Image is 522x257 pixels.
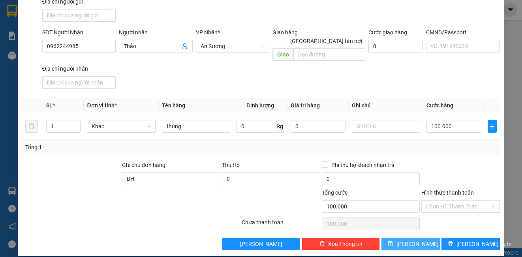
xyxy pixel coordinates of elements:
button: [PERSON_NAME] [222,238,300,250]
input: Cước giao hàng [368,40,423,53]
span: Giá trị hàng [291,102,320,109]
span: Cước hàng [426,102,453,109]
input: VD: Bàn, Ghế [162,120,230,133]
span: save [388,241,393,247]
span: Giao hàng [272,29,298,36]
div: Tổng: 1 [25,143,202,152]
span: Khác [92,120,150,132]
span: [PERSON_NAME] [396,240,439,248]
span: An Sương [201,40,265,52]
span: printer [448,241,453,247]
span: [PERSON_NAME] [240,240,282,248]
th: Ghi chú [349,98,423,113]
span: plus [488,123,496,129]
div: SĐT Người Nhận [42,28,116,37]
label: Hình thức thanh toán [421,189,474,196]
div: Chưa thanh toán [241,218,321,232]
span: Tên hàng [162,102,185,109]
span: Thu Hộ [222,162,240,168]
input: Ghi chú đơn hàng [122,173,220,185]
span: [PERSON_NAME] và In [456,240,512,248]
div: Địa chỉ người nhận [42,64,116,73]
span: delete [319,241,325,247]
button: printer[PERSON_NAME] và In [441,238,500,250]
input: Địa chỉ của người gửi [42,9,116,22]
span: Xóa Thông tin [328,240,362,248]
input: Địa chỉ của người nhận [42,76,116,89]
span: Tổng cước [322,189,347,196]
label: Cước giao hàng [368,29,407,36]
div: CMND/Passport [426,28,499,37]
span: user-add [182,43,188,49]
span: Giao [272,48,293,61]
button: delete [25,120,38,133]
span: Định lượng [246,102,274,109]
span: SL [46,102,53,109]
button: deleteXóa Thông tin [302,238,380,250]
input: 0 [291,120,345,133]
span: Đơn vị tính [87,102,116,109]
button: save[PERSON_NAME] [381,238,440,250]
span: kg [276,120,284,133]
span: Phí thu hộ khách nhận trả [328,161,398,169]
span: VP Nhận [196,29,218,36]
input: Ghi Chú [352,120,420,133]
label: Ghi chú đơn hàng [122,162,165,168]
input: Dọc đường [293,48,365,61]
span: [GEOGRAPHIC_DATA] tận nơi [287,37,365,45]
div: Người nhận [119,28,192,37]
button: plus [488,120,497,133]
